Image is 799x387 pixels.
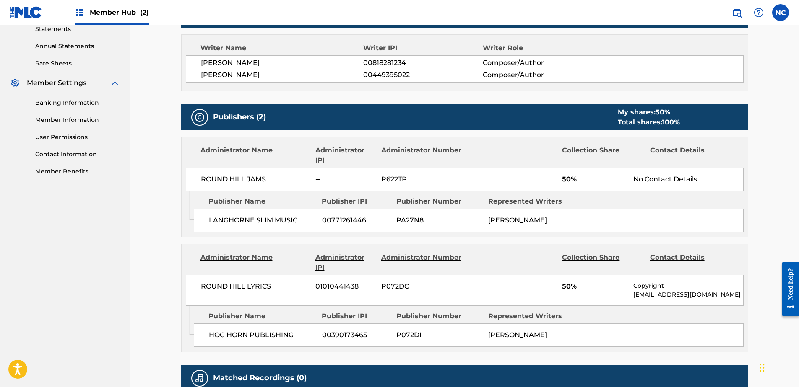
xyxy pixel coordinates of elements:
div: Writer IPI [363,43,483,53]
div: Administrator IPI [315,145,375,165]
div: Publisher IPI [322,311,390,321]
span: ROUND HILL JAMS [201,174,310,184]
a: Public Search [729,4,745,21]
div: Publisher Name [208,311,315,321]
div: Publisher Name [208,196,315,206]
span: PA27N8 [396,215,482,225]
span: 01010441438 [315,281,375,292]
a: Banking Information [35,98,120,107]
img: search [732,8,742,18]
div: Contact Details [650,145,731,165]
div: Drag [760,355,765,380]
a: Annual Statements [35,42,120,51]
div: Collection Share [562,145,643,165]
span: ROUND HILL LYRICS [201,281,310,292]
a: Contact Information [35,150,120,159]
div: Total shares: [618,117,680,127]
img: Publishers [195,112,205,122]
span: Composer/Author [483,58,591,68]
span: 00390173465 [322,330,390,340]
div: Administrator Name [200,253,309,273]
span: P072DC [381,281,463,292]
span: 00818281234 [363,58,482,68]
h5: Publishers (2) [213,112,266,122]
span: [PERSON_NAME] [488,216,547,224]
div: Administrator Number [381,145,463,165]
span: Member Hub [90,8,149,17]
span: 00449395022 [363,70,482,80]
p: [EMAIL_ADDRESS][DOMAIN_NAME] [633,290,743,299]
p: Copyright [633,281,743,290]
div: Represented Writers [488,311,574,321]
span: [PERSON_NAME] [488,331,547,339]
span: [PERSON_NAME] [201,70,364,80]
div: Collection Share [562,253,643,273]
h5: Matched Recordings (0) [213,373,307,383]
a: Member Benefits [35,167,120,176]
a: Member Information [35,116,120,124]
div: Writer Role [483,43,591,53]
span: Member Settings [27,78,86,88]
a: User Permissions [35,133,120,142]
div: Administrator IPI [315,253,375,273]
span: 50% [562,174,627,184]
div: Administrator Name [200,145,309,165]
span: 00771261446 [322,215,390,225]
span: 100 % [662,118,680,126]
a: Rate Sheets [35,59,120,68]
img: expand [110,78,120,88]
span: LANGHORNE SLIM MUSIC [209,215,316,225]
div: Publisher IPI [322,196,390,206]
span: 50% [562,281,627,292]
div: No Contact Details [633,174,743,184]
div: Represented Writers [488,196,574,206]
div: Writer Name [200,43,364,53]
img: Top Rightsholders [75,8,85,18]
span: -- [315,174,375,184]
img: help [754,8,764,18]
div: User Menu [772,4,789,21]
div: Administrator Number [381,253,463,273]
span: (2) [140,8,149,16]
img: MLC Logo [10,6,42,18]
span: HOG HORN PUBLISHING [209,330,316,340]
div: Contact Details [650,253,731,273]
a: Statements [35,25,120,34]
iframe: Chat Widget [757,347,799,387]
span: 50 % [656,108,670,116]
span: P622TP [381,174,463,184]
img: Matched Recordings [195,373,205,383]
img: Member Settings [10,78,20,88]
div: My shares: [618,107,680,117]
span: [PERSON_NAME] [201,58,364,68]
div: Publisher Number [396,196,482,206]
span: Composer/Author [483,70,591,80]
span: P072DI [396,330,482,340]
div: Help [750,4,767,21]
div: Publisher Number [396,311,482,321]
iframe: Resource Center [776,255,799,323]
